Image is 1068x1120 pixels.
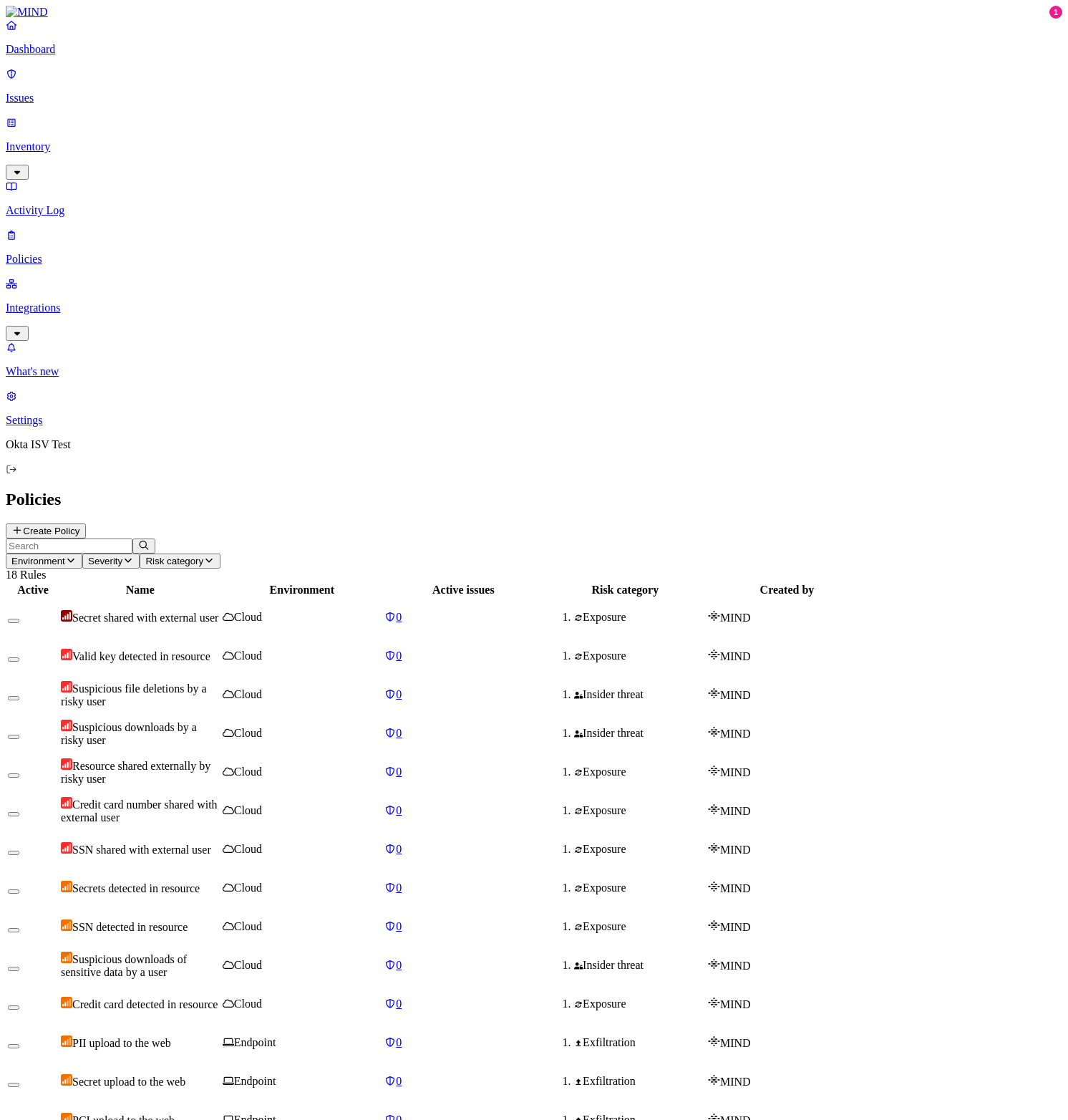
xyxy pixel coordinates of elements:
img: severity-medium [61,1035,72,1047]
p: What's new [6,365,1062,378]
img: severity-medium [61,919,72,931]
span: Secret upload to the web [72,1076,185,1088]
h2: Policies [6,490,1062,509]
span: Cloud [234,959,262,971]
span: Cloud [234,611,262,623]
input: Search [6,539,132,554]
span: Environment [11,556,65,566]
img: mind-logo-icon [708,610,720,622]
span: 0 [396,959,402,971]
span: MIND [720,689,751,701]
span: 0 [396,920,402,932]
div: Exposure [574,998,705,1010]
span: Cloud [234,843,262,855]
span: SSN detected in resource [72,921,188,933]
span: Suspicious downloads of sensitive data by a user [61,953,187,978]
div: Exposure [574,882,705,894]
a: 0 [384,1075,543,1088]
a: Integrations [6,277,1062,339]
a: Settings [6,390,1062,427]
span: MIND [720,844,751,856]
a: 0 [384,804,543,817]
p: Activity Log [6,204,1062,217]
a: 0 [384,650,543,662]
span: MIND [720,998,751,1010]
span: 0 [396,1036,402,1048]
img: severity-high [61,842,72,854]
div: Insider threat [574,959,705,972]
span: 0 [396,727,402,739]
a: 0 [384,843,543,856]
a: 0 [384,959,543,972]
img: mind-logo-icon [708,649,720,660]
span: Cloud [234,650,262,662]
span: 0 [396,882,402,894]
span: Endpoint [234,1036,276,1048]
div: Exposure [574,611,705,624]
a: Issues [6,67,1062,105]
a: Dashboard [6,19,1062,56]
div: Exfiltration [574,1075,705,1088]
a: 0 [384,920,543,933]
span: MIND [720,650,751,662]
div: Environment [223,584,382,597]
span: PII upload to the web [72,1037,171,1049]
p: Dashboard [6,43,1062,56]
p: Settings [6,414,1062,427]
span: Endpoint [234,1075,276,1087]
span: Suspicious downloads by a risky user [61,721,197,746]
a: Activity Log [6,180,1062,217]
img: severity-medium [61,881,72,892]
img: mind-logo-icon [708,803,720,815]
span: 0 [396,1075,402,1087]
span: 0 [396,843,402,855]
span: Cloud [234,804,262,816]
span: Severity [88,556,122,566]
img: mind-logo-icon [708,1074,720,1086]
span: Secret shared with external user [72,612,218,624]
span: MIND [720,882,751,894]
a: What's new [6,341,1062,378]
span: Cloud [234,727,262,739]
span: MIND [720,805,751,817]
span: MIND [720,766,751,778]
a: 0 [384,1036,543,1049]
img: severity-critical [61,610,72,622]
a: 0 [384,882,543,894]
div: Active issues [384,584,543,597]
span: Valid key detected in resource [72,650,210,662]
img: mind-logo-icon [708,919,720,931]
span: 0 [396,998,402,1010]
span: SSN shared with external user [72,844,211,856]
span: 0 [396,650,402,662]
img: mind-logo-icon [708,842,720,854]
div: Active [8,584,58,597]
div: Exposure [574,766,705,778]
div: Exfiltration [574,1036,705,1049]
a: 0 [384,611,543,624]
a: 0 [384,766,543,778]
div: Name [61,584,220,597]
span: MIND [720,1037,751,1049]
span: MIND [720,1076,751,1088]
img: mind-logo-icon [708,958,720,970]
img: severity-high [61,649,72,660]
img: mind-logo-icon [708,881,720,892]
a: 0 [384,998,543,1010]
span: 0 [396,611,402,623]
img: severity-high [61,758,72,770]
span: Secrets detected in resource [72,882,200,894]
div: Created by [708,584,866,597]
span: Cloud [234,920,262,932]
span: 0 [396,688,402,700]
p: Issues [6,92,1062,105]
img: severity-medium [61,997,72,1008]
div: 1 [1049,6,1062,19]
a: 0 [384,727,543,740]
img: severity-medium [61,952,72,963]
div: Insider threat [574,688,705,701]
img: mind-logo-icon [708,765,720,776]
div: Risk category [545,584,705,597]
div: Exposure [574,650,705,662]
span: MIND [720,612,751,624]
